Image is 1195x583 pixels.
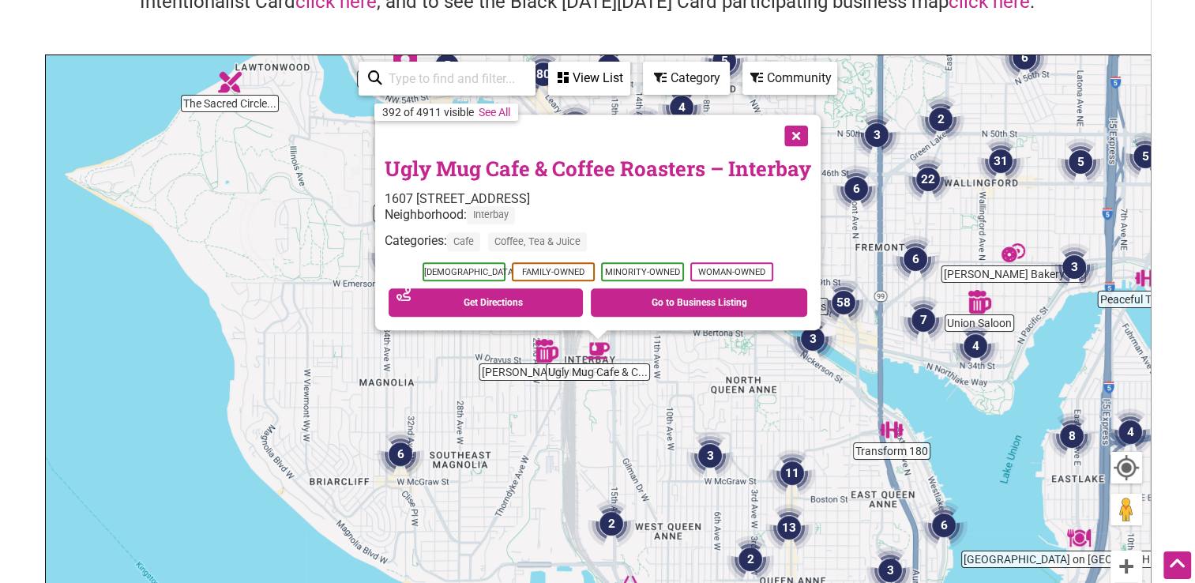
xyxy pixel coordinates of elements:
button: Zoom in [1110,551,1142,582]
div: The Sacred Circle Gift Shop [218,70,242,94]
div: 31 [977,137,1024,185]
span: Cafe [447,233,480,251]
div: 3 [1050,243,1098,291]
div: 6 [892,235,939,283]
span: Coffee, Tea & Juice [488,233,587,251]
a: Go to Business Listing [591,288,807,317]
div: 4 [1107,408,1154,456]
div: Community [744,63,836,93]
div: Peaceful Training Studio [1135,266,1159,290]
div: Siam on Eastlake [1067,526,1091,550]
div: 2 [727,536,774,583]
span: Woman-Owned [690,262,773,281]
a: Get Directions [389,288,583,317]
div: 2 [917,96,964,143]
div: 1607 [STREET_ADDRESS] [385,191,811,206]
div: Filter by category [643,62,730,95]
div: 4 [952,322,999,370]
div: 3 [686,432,734,480]
div: 11 [768,449,816,497]
div: View List [550,63,629,93]
div: 4 [658,84,705,131]
div: Mulleady's Irish Pub [535,339,558,363]
div: Categories: [385,233,811,259]
button: Your Location [1110,452,1142,483]
div: 392 of 4911 visible [382,106,474,118]
div: 13 [765,504,813,551]
div: 3 [789,315,836,363]
span: Interbay [467,206,515,224]
div: 3 [853,111,900,159]
span: Minority-Owned [601,262,684,281]
div: 5 [701,37,748,85]
span: [DEMOGRAPHIC_DATA]-Owned [423,262,505,281]
div: 3 [551,103,599,151]
div: Neighborhood: [385,206,811,232]
div: Union Saloon [968,290,991,314]
div: See a list of the visible businesses [548,62,630,96]
div: Category [644,63,728,93]
input: Type to find and filter... [382,63,526,94]
div: Type to search and filter [359,62,535,96]
div: 8 [1048,412,1095,460]
div: 22 [904,156,952,203]
div: 6 [832,165,880,213]
div: 5 [1122,133,1169,180]
button: Drag Pegman onto the map to open Street View [1110,494,1142,525]
div: Filter by Community [742,62,837,95]
div: 6 [377,431,424,478]
div: 2 [588,500,635,547]
div: 2 [367,232,415,280]
div: 11 [620,107,667,154]
a: Ugly Mug Cafe & Coffee Roasters – Interbay [385,155,811,182]
div: 58 [820,279,867,326]
span: Family-Owned [512,262,595,281]
div: 5 [1057,138,1104,186]
div: 6 [920,502,968,549]
div: Scroll Back to Top [1163,551,1191,579]
div: Irwin's Bakery & Cafe [1001,241,1025,265]
div: Transform 180 [880,418,904,442]
div: Ugly Mug Cafe & Coffee Roasters – Interbay [586,339,610,363]
button: Close [775,115,814,154]
div: 7 [900,296,947,344]
div: 6 [1001,34,1048,81]
a: See All [479,106,510,118]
